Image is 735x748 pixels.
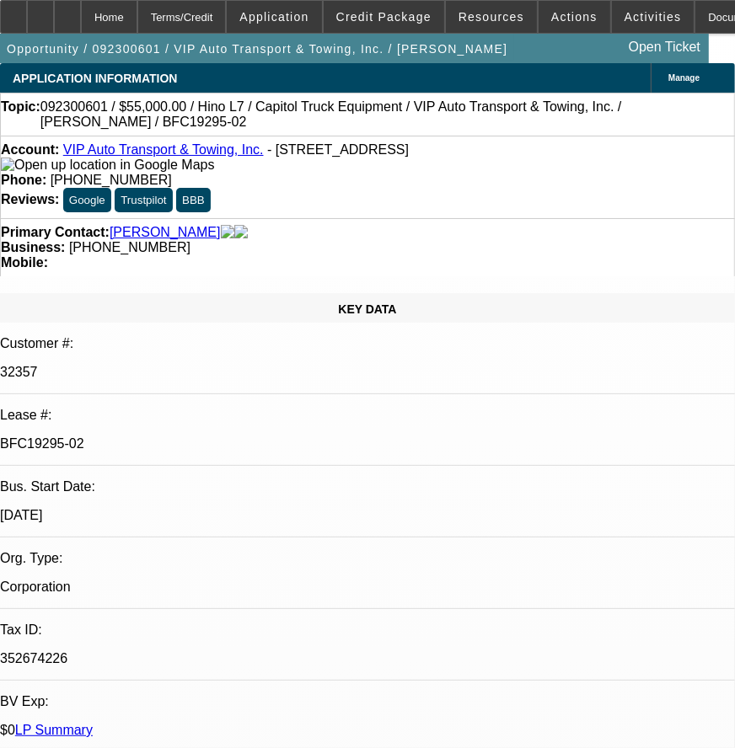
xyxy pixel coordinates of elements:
[324,1,444,33] button: Credit Package
[446,1,537,33] button: Resources
[40,99,734,130] span: 092300601 / $55,000.00 / Hino L7 / Capitol Truck Equipment / VIP Auto Transport & Towing, Inc. / ...
[110,225,221,240] a: [PERSON_NAME]
[15,723,93,737] a: LP Summary
[1,255,48,270] strong: Mobile:
[1,142,59,157] strong: Account:
[51,173,172,187] span: [PHONE_NUMBER]
[625,10,682,24] span: Activities
[551,10,598,24] span: Actions
[1,192,59,206] strong: Reviews:
[336,10,432,24] span: Credit Package
[1,99,40,130] strong: Topic:
[539,1,610,33] button: Actions
[1,173,46,187] strong: Phone:
[622,33,707,61] a: Open Ticket
[1,240,65,254] strong: Business:
[221,225,234,240] img: facebook-icon.png
[63,142,264,157] a: VIP Auto Transport & Towing, Inc.
[459,10,524,24] span: Resources
[176,188,211,212] button: BBB
[7,42,507,56] span: Opportunity / 092300601 / VIP Auto Transport & Towing, Inc. / [PERSON_NAME]
[612,1,695,33] button: Activities
[227,1,321,33] button: Application
[1,158,214,173] img: Open up location in Google Maps
[338,302,396,316] span: KEY DATA
[115,188,172,212] button: Trustpilot
[668,73,700,83] span: Manage
[234,225,248,240] img: linkedin-icon.png
[1,225,110,240] strong: Primary Contact:
[69,240,190,254] span: [PHONE_NUMBER]
[1,158,214,172] a: View Google Maps
[13,72,177,85] span: APPLICATION INFORMATION
[239,10,308,24] span: Application
[63,188,111,212] button: Google
[267,142,409,157] span: - [STREET_ADDRESS]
